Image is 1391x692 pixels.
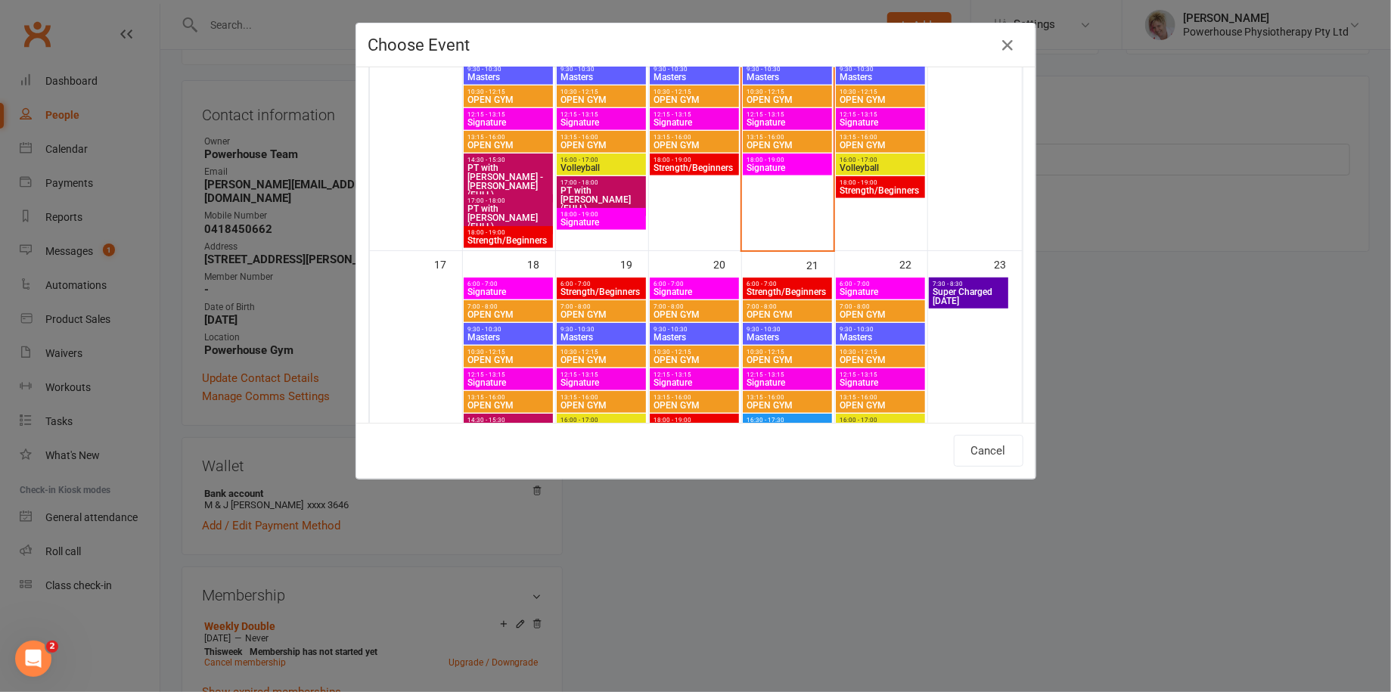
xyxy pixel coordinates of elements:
[560,349,643,355] span: 10:30 - 12:15
[467,111,550,118] span: 12:15 - 13:15
[839,118,922,127] span: Signature
[653,401,736,410] span: OPEN GYM
[467,134,550,141] span: 13:15 - 16:00
[746,157,829,163] span: 18:00 - 19:00
[467,378,550,387] span: Signature
[653,333,736,342] span: Masters
[560,417,643,424] span: 16:00 - 17:00
[996,33,1020,57] button: Close
[653,141,736,150] span: OPEN GYM
[467,163,550,200] span: PT with [PERSON_NAME] - [PERSON_NAME] (FULL)
[746,371,829,378] span: 12:15 - 13:15
[839,326,922,333] span: 9:30 - 10:30
[560,95,643,104] span: OPEN GYM
[839,417,922,424] span: 16:00 - 17:00
[560,186,643,213] span: PT with [PERSON_NAME] (FULL)
[467,197,550,204] span: 17:00 - 18:00
[560,401,643,410] span: OPEN GYM
[653,287,736,296] span: Signature
[467,349,550,355] span: 10:30 - 12:15
[839,303,922,310] span: 7:00 - 8:00
[839,287,922,296] span: Signature
[467,281,550,287] span: 6:00 - 7:00
[653,378,736,387] span: Signature
[714,251,741,276] div: 20
[746,333,829,342] span: Masters
[467,355,550,365] span: OPEN GYM
[653,355,736,365] span: OPEN GYM
[560,163,643,172] span: Volleyball
[560,281,643,287] span: 6:00 - 7:00
[746,281,829,287] span: 6:00 - 7:00
[467,118,550,127] span: Signature
[467,326,550,333] span: 9:30 - 10:30
[746,394,829,401] span: 13:15 - 16:00
[746,66,829,73] span: 9:30 - 10:30
[560,218,643,227] span: Signature
[368,36,1023,54] h4: Choose Event
[839,111,922,118] span: 12:15 - 13:15
[746,163,829,172] span: Signature
[746,88,829,95] span: 10:30 - 12:15
[807,252,834,277] div: 21
[653,371,736,378] span: 12:15 - 13:15
[839,186,922,195] span: Strength/Beginners
[467,371,550,378] span: 12:15 - 13:15
[653,303,736,310] span: 7:00 - 8:00
[746,73,829,82] span: Masters
[839,95,922,104] span: OPEN GYM
[467,88,550,95] span: 10:30 - 12:15
[560,118,643,127] span: Signature
[560,66,643,73] span: 9:30 - 10:30
[467,417,550,424] span: 14:30 - 15:30
[46,641,58,653] span: 2
[954,435,1023,467] button: Cancel
[653,111,736,118] span: 12:15 - 13:15
[467,236,550,245] span: Strength/Beginners
[560,287,643,296] span: Strength/Beginners
[653,88,736,95] span: 10:30 - 12:15
[560,355,643,365] span: OPEN GYM
[839,333,922,342] span: Masters
[467,394,550,401] span: 13:15 - 16:00
[467,204,550,231] span: PT with [PERSON_NAME] (FULL)
[560,88,643,95] span: 10:30 - 12:15
[839,281,922,287] span: 6:00 - 7:00
[839,401,922,410] span: OPEN GYM
[560,378,643,387] span: Signature
[435,251,462,276] div: 17
[839,179,922,186] span: 18:00 - 19:00
[621,251,648,276] div: 19
[560,179,643,186] span: 17:00 - 18:00
[467,66,550,73] span: 9:30 - 10:30
[839,371,922,378] span: 12:15 - 13:15
[746,111,829,118] span: 12:15 - 13:15
[839,141,922,150] span: OPEN GYM
[839,134,922,141] span: 13:15 - 16:00
[746,310,829,319] span: OPEN GYM
[746,134,829,141] span: 13:15 - 16:00
[560,394,643,401] span: 13:15 - 16:00
[839,378,922,387] span: Signature
[995,251,1022,276] div: 23
[560,371,643,378] span: 12:15 - 13:15
[746,95,829,104] span: OPEN GYM
[746,355,829,365] span: OPEN GYM
[560,157,643,163] span: 16:00 - 17:00
[467,333,550,342] span: Masters
[653,66,736,73] span: 9:30 - 10:30
[653,163,736,172] span: Strength/Beginners
[746,349,829,355] span: 10:30 - 12:15
[467,303,550,310] span: 7:00 - 8:00
[560,111,643,118] span: 12:15 - 13:15
[653,349,736,355] span: 10:30 - 12:15
[746,326,829,333] span: 9:30 - 10:30
[653,118,736,127] span: Signature
[467,310,550,319] span: OPEN GYM
[467,141,550,150] span: OPEN GYM
[653,326,736,333] span: 9:30 - 10:30
[839,163,922,172] span: Volleyball
[839,73,922,82] span: Masters
[467,287,550,296] span: Signature
[560,134,643,141] span: 13:15 - 16:00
